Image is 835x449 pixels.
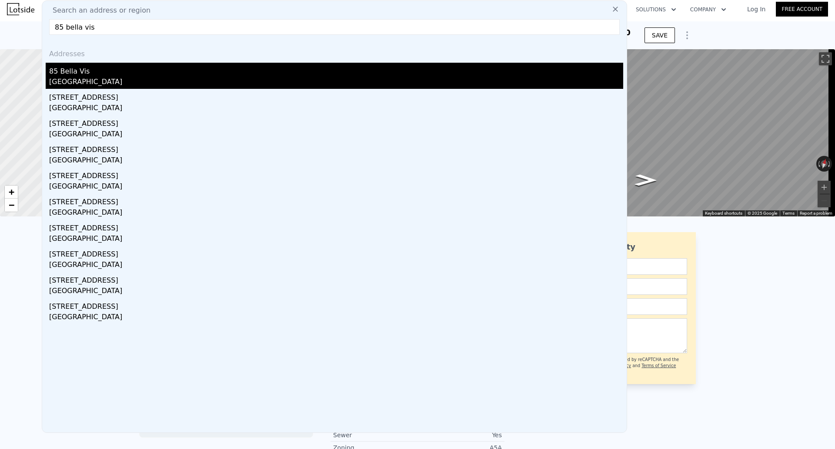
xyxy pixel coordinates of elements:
[46,42,623,63] div: Addresses
[49,19,620,35] input: Enter an address, city, region, neighborhood or zip code
[629,2,683,17] button: Solutions
[5,186,18,199] a: Zoom in
[49,181,623,193] div: [GEOGRAPHIC_DATA]
[800,211,832,216] a: Report a problem
[46,5,150,16] span: Search an address or region
[683,2,733,17] button: Company
[587,357,687,375] div: This site is protected by reCAPTCHA and the Google and apply.
[333,431,417,439] div: Sewer
[49,141,623,155] div: [STREET_ADDRESS]
[748,211,777,216] span: © 2025 Google
[49,63,623,77] div: 85 Bella Vis
[625,172,666,189] path: Go East, NY-199
[49,207,623,219] div: [GEOGRAPHIC_DATA]
[9,186,14,197] span: +
[49,286,623,298] div: [GEOGRAPHIC_DATA]
[49,129,623,141] div: [GEOGRAPHIC_DATA]
[705,210,742,216] button: Keyboard shortcuts
[641,363,676,368] a: Terms of Service
[49,312,623,324] div: [GEOGRAPHIC_DATA]
[818,155,829,172] button: Reset the view
[776,2,828,17] a: Free Account
[828,156,832,172] button: Rotate clockwise
[5,199,18,212] a: Zoom out
[818,194,831,207] button: Zoom out
[49,298,623,312] div: [STREET_ADDRESS]
[737,5,776,14] a: Log In
[49,103,623,115] div: [GEOGRAPHIC_DATA]
[819,52,832,65] button: Toggle fullscreen view
[678,27,696,44] button: Show Options
[49,260,623,272] div: [GEOGRAPHIC_DATA]
[49,219,623,233] div: [STREET_ADDRESS]
[782,211,795,216] a: Terms (opens in new tab)
[49,77,623,89] div: [GEOGRAPHIC_DATA]
[49,89,623,103] div: [STREET_ADDRESS]
[9,199,14,210] span: −
[49,246,623,260] div: [STREET_ADDRESS]
[49,155,623,167] div: [GEOGRAPHIC_DATA]
[49,193,623,207] div: [STREET_ADDRESS]
[49,233,623,246] div: [GEOGRAPHIC_DATA]
[645,27,675,43] button: SAVE
[49,115,623,129] div: [STREET_ADDRESS]
[818,181,831,194] button: Zoom in
[49,167,623,181] div: [STREET_ADDRESS]
[7,3,34,15] img: Lotside
[49,272,623,286] div: [STREET_ADDRESS]
[417,431,502,439] div: Yes
[816,156,821,172] button: Rotate counterclockwise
